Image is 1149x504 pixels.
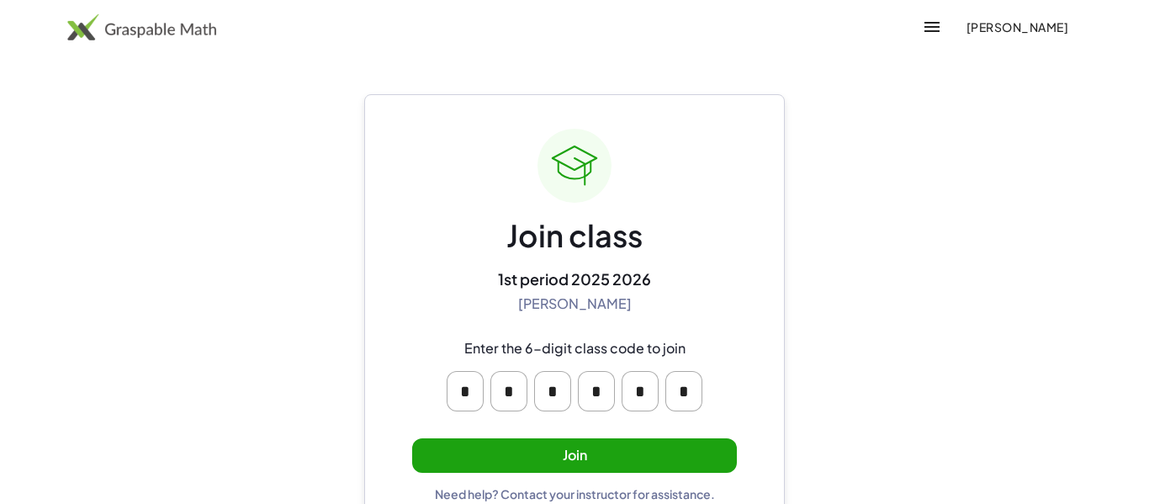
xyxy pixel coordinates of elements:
button: Join [412,438,737,473]
div: 1st period 2025 2026 [498,269,651,289]
span: [PERSON_NAME] [966,19,1068,34]
div: Need help? Contact your instructor for assistance. [435,486,715,501]
div: [PERSON_NAME] [518,295,632,313]
div: Enter the 6-digit class code to join [464,340,686,358]
div: Join class [506,216,643,256]
button: [PERSON_NAME] [952,12,1082,42]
